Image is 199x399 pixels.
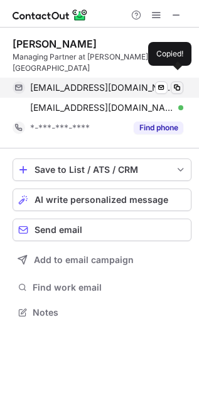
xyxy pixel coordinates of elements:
[13,189,191,211] button: AI write personalized message
[35,165,169,175] div: Save to List / ATS / CRM
[30,82,174,93] span: [EMAIL_ADDRESS][DOMAIN_NAME]
[33,307,186,318] span: Notes
[13,38,97,50] div: [PERSON_NAME]
[13,279,191,296] button: Find work email
[30,102,174,113] span: [EMAIL_ADDRESS][DOMAIN_NAME]
[35,195,168,205] span: AI write personalized message
[13,219,191,241] button: Send email
[13,51,191,74] div: Managing Partner at [PERSON_NAME] Advisors of [GEOGRAPHIC_DATA]
[34,255,134,265] span: Add to email campaign
[134,122,183,134] button: Reveal Button
[13,249,191,271] button: Add to email campaign
[13,304,191,321] button: Notes
[13,158,191,181] button: save-profile-one-click
[35,225,82,235] span: Send email
[13,8,88,23] img: ContactOut v5.3.10
[33,282,186,293] span: Find work email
